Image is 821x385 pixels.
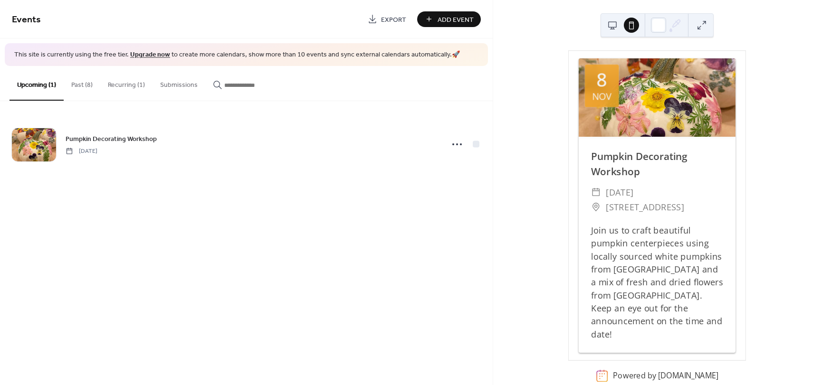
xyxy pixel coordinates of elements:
[613,370,718,381] div: Powered by
[66,134,157,144] span: Pumpkin Decorating Workshop
[12,10,41,29] span: Events
[591,185,601,199] div: ​
[381,15,406,25] span: Export
[606,199,684,214] span: [STREET_ADDRESS]
[438,15,474,25] span: Add Event
[606,185,634,199] span: [DATE]
[579,149,735,178] div: Pumpkin Decorating Workshop
[10,66,64,101] button: Upcoming (1)
[591,199,601,214] div: ​
[658,370,718,381] a: [DOMAIN_NAME]
[361,11,413,27] a: Export
[579,224,735,340] div: Join us to craft beautiful pumpkin centerpieces using locally sourced white pumpkins from [GEOGRA...
[417,11,481,27] button: Add Event
[100,66,153,100] button: Recurring (1)
[153,66,205,100] button: Submissions
[592,92,612,101] div: Nov
[66,147,97,155] span: [DATE]
[130,48,170,61] a: Upgrade now
[64,66,100,100] button: Past (8)
[597,71,607,89] div: 8
[66,133,157,144] a: Pumpkin Decorating Workshop
[14,50,460,60] span: This site is currently using the free tier. to create more calendars, show more than 10 events an...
